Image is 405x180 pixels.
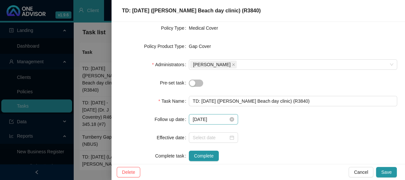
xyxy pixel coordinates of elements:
[232,63,235,66] span: close
[230,117,234,122] span: close-circle
[193,61,231,68] span: [PERSON_NAME]
[190,61,237,68] span: Daniela Malherbe
[155,151,189,161] label: Complete task
[117,167,140,177] button: Delete
[122,8,261,13] span: TD: [DATE] ([PERSON_NAME] Beach day clinic) (R3840)
[189,151,219,161] button: Complete
[122,169,135,176] span: Delete
[381,169,392,176] span: Save
[157,132,189,143] label: Effective date
[354,169,368,176] span: Cancel
[152,59,189,70] label: Administrators
[155,114,189,125] label: Follow up date
[189,44,211,49] span: Gap Cover
[189,25,218,31] span: Medical Cover
[144,41,189,52] label: Policy Product Type
[349,167,373,177] button: Cancel
[376,167,397,177] button: Save
[161,23,189,33] label: Policy Type
[193,116,228,123] input: Select date
[160,78,189,88] label: Pre-set task
[194,152,214,159] span: Complete
[158,96,189,106] label: Task Name
[193,134,228,141] input: Select date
